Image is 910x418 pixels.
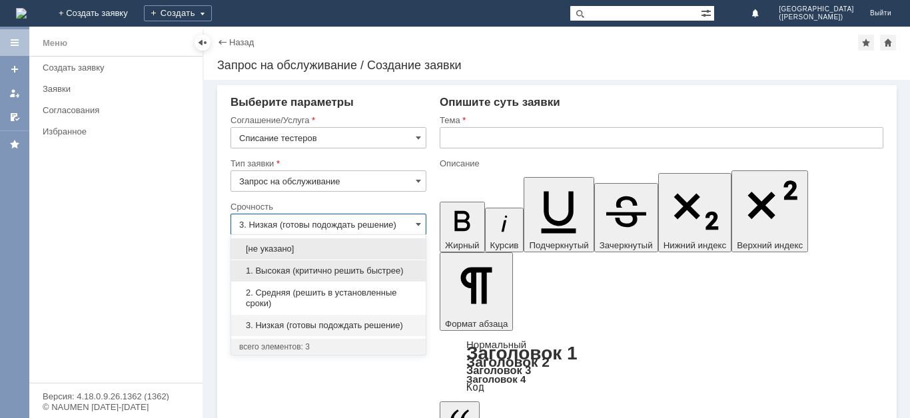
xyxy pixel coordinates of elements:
[43,392,189,401] div: Версия: 4.18.0.9.26.1362 (1362)
[16,8,27,19] img: logo
[16,8,27,19] a: Перейти на домашнюю страницу
[37,57,200,78] a: Создать заявку
[600,240,653,250] span: Зачеркнутый
[440,159,881,168] div: Описание
[466,364,531,376] a: Заголовок 3
[466,381,484,393] a: Код
[43,63,195,73] div: Создать заявку
[230,202,424,211] div: Срочность
[440,116,881,124] div: Тема
[880,35,896,51] div: Сделать домашней страницей
[239,244,418,254] span: [не указано]
[230,159,424,168] div: Тип заявки
[4,83,25,104] a: Мои заявки
[37,79,200,99] a: Заявки
[37,100,200,120] a: Согласования
[466,354,550,369] a: Заголовок 2
[440,96,560,108] span: Опишите суть заявки
[858,35,874,51] div: Добавить в избранное
[4,106,25,128] a: Мои согласования
[230,116,424,124] div: Соглашение/Услуга
[230,96,354,108] span: Выберите параметры
[658,173,732,252] button: Нижний индекс
[490,240,519,250] span: Курсив
[445,319,508,329] span: Формат абзаца
[43,403,189,411] div: © NAUMEN [DATE]-[DATE]
[701,6,714,19] span: Расширенный поиск
[229,37,254,47] a: Назад
[43,126,180,136] div: Избранное
[737,240,803,250] span: Верхний индекс
[43,105,195,115] div: Согласования
[440,252,513,331] button: Формат абзаца
[524,177,594,252] button: Подчеркнутый
[440,202,485,252] button: Жирный
[144,5,212,21] div: Создать
[466,339,526,350] a: Нормальный
[664,240,727,250] span: Нижний индекс
[466,373,526,385] a: Заголовок 4
[239,266,418,276] span: 1. Высокая (критично решить быстрее)
[239,288,418,309] span: 2. Средняя (решить в установленные сроки)
[217,59,897,72] div: Запрос на обслуживание / Создание заявки
[779,5,854,13] span: [GEOGRAPHIC_DATA]
[466,343,578,363] a: Заголовок 1
[529,240,588,250] span: Подчеркнутый
[440,340,883,392] div: Формат абзаца
[195,35,211,51] div: Скрыть меню
[594,183,658,252] button: Зачеркнутый
[485,208,524,252] button: Курсив
[43,84,195,94] div: Заявки
[239,320,418,331] span: 3. Низкая (готовы подождать решение)
[445,240,480,250] span: Жирный
[779,13,854,21] span: ([PERSON_NAME])
[4,59,25,80] a: Создать заявку
[43,35,67,51] div: Меню
[239,341,418,352] div: всего элементов: 3
[731,170,808,252] button: Верхний индекс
